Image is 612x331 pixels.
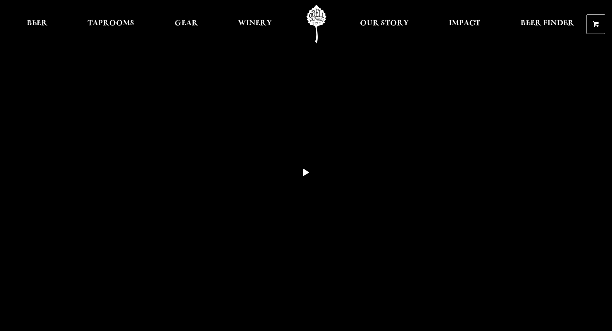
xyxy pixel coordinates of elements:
[300,5,332,43] a: Odell Home
[449,20,480,27] span: Impact
[232,5,278,43] a: Winery
[175,20,198,27] span: Gear
[360,20,409,27] span: Our Story
[515,5,580,43] a: Beer Finder
[354,5,414,43] a: Our Story
[169,5,204,43] a: Gear
[27,20,48,27] span: Beer
[521,20,574,27] span: Beer Finder
[82,5,140,43] a: Taprooms
[21,5,53,43] a: Beer
[238,20,272,27] span: Winery
[443,5,486,43] a: Impact
[88,20,134,27] span: Taprooms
